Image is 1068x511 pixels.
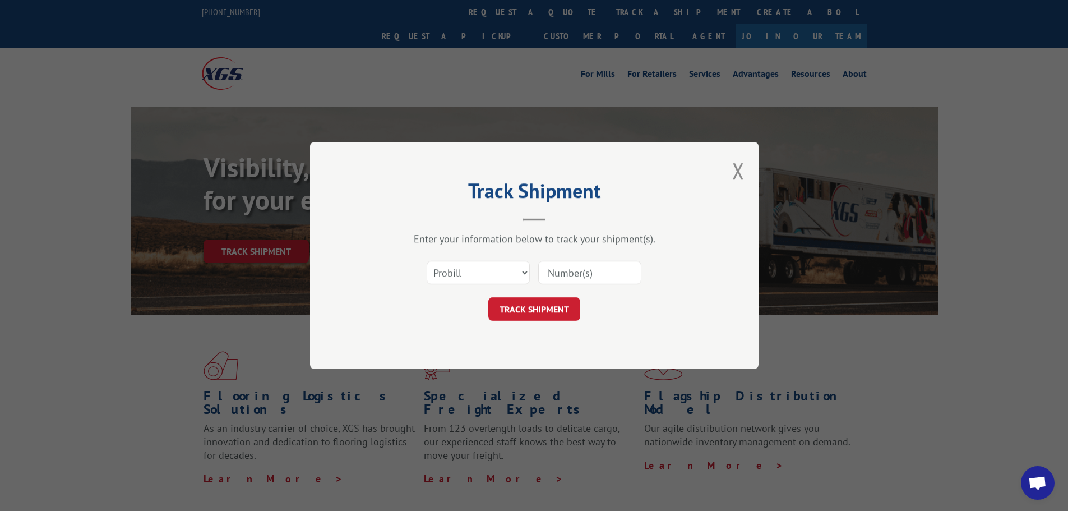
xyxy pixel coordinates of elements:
input: Number(s) [538,261,641,284]
button: Close modal [732,156,745,186]
div: Enter your information below to track your shipment(s). [366,232,702,245]
button: TRACK SHIPMENT [488,297,580,321]
h2: Track Shipment [366,183,702,204]
div: Open chat [1021,466,1055,500]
